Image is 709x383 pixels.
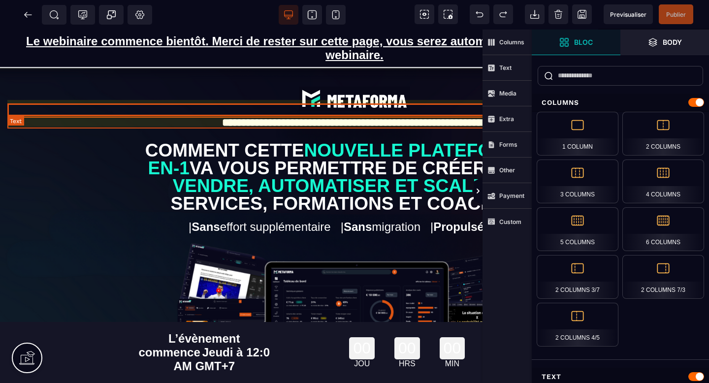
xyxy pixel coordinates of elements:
span: NOUVELLE PLATEFORME 13-EN-1 [148,111,564,149]
div: 4 Columns [622,160,704,203]
div: 2 Columns 3/7 [537,255,618,299]
div: 2 Columns [622,112,704,156]
div: 2 Columns 7/3 [622,255,704,299]
span: Setting Body [135,10,145,20]
div: 00 [484,308,510,330]
span: View components [415,4,434,24]
div: HRS [394,330,420,339]
strong: Extra [499,115,514,123]
div: 00 [440,308,465,330]
strong: Other [499,166,515,174]
span: L’évènement commence [138,302,240,329]
span: Tracking [78,10,88,20]
div: 00 [394,308,420,330]
span: Open Layer Manager [620,30,709,55]
div: JOU [349,330,375,339]
span: Popup [106,10,116,20]
u: Le webinaire commence bientôt. Merci de rester sur cette page, vous serez automatiquement redirig... [26,5,686,32]
span: Preview [604,4,653,24]
span: Publier [666,11,686,18]
div: Columns [532,94,709,112]
b: Sans [344,191,372,204]
h2: | effort supplémentaire | migration | par l'IA [7,186,702,209]
div: SEC [484,330,510,339]
div: 6 Columns [622,207,704,251]
b: Sans [192,191,220,204]
strong: Columns [499,38,524,46]
strong: Forms [499,141,517,148]
text: COMMENT CETTE VA VOUS PERMETTRE DE CRÉER, VOS SERVICES, FORMATIONS ET COACHINGS [136,110,573,186]
strong: Body [663,38,682,46]
span: Jeudi à 12:0 AM GMT+7 [173,316,270,343]
span: Previsualiser [610,11,646,18]
strong: Text [499,64,512,71]
b: Propulsé [433,191,484,204]
div: MIN [440,330,465,339]
span: Open Blocks [532,30,620,55]
span: SEO [49,10,59,20]
img: abe9e435164421cb06e33ef15842a39e_e5ef653356713f0d7dd3797ab850248d_Capture_d%E2%80%99e%CC%81cran_2... [299,57,410,82]
div: 3 Columns [537,160,618,203]
strong: Media [499,90,516,97]
strong: Payment [499,192,524,199]
span: Screenshot [438,4,458,24]
div: 1 Column [537,112,618,156]
strong: Bloc [574,38,593,46]
span: GÉRER, VENDRE, AUTOMATISER ET SCALER [173,128,566,166]
div: 00 [349,308,375,330]
strong: Custom [499,218,521,225]
div: 2 Columns 4/5 [537,303,618,347]
div: 5 Columns [537,207,618,251]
